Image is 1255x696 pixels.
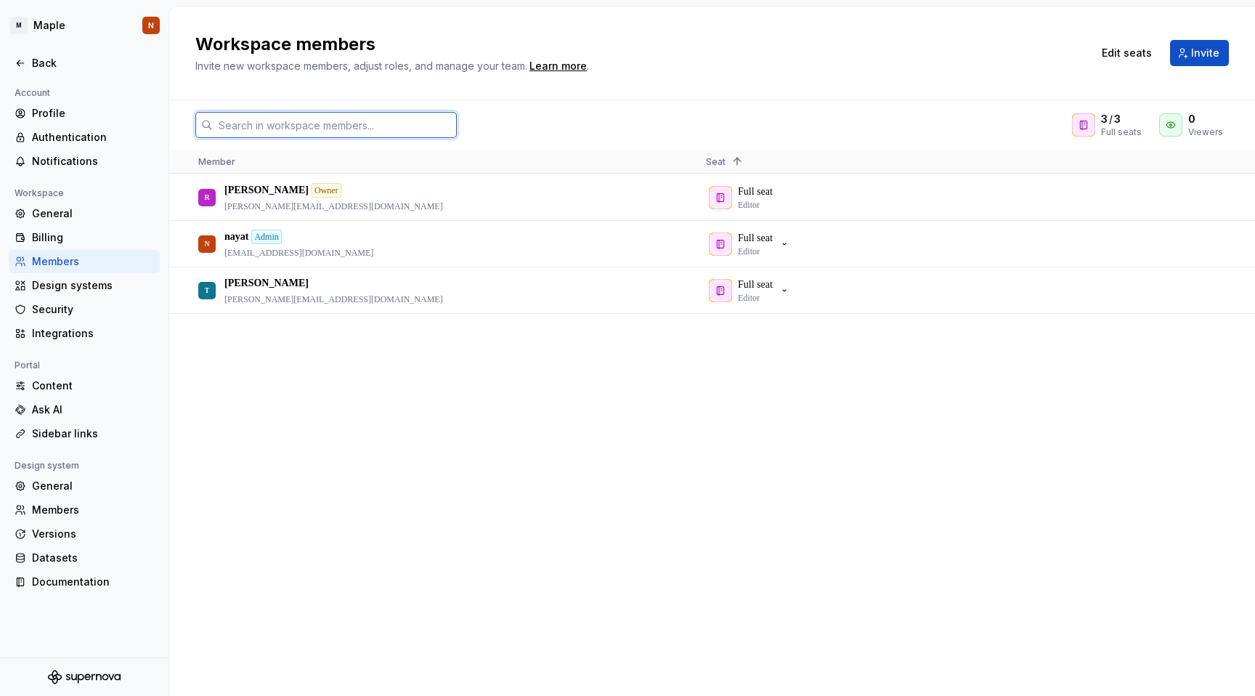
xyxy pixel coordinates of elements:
[32,479,154,493] div: General
[9,546,160,570] a: Datasets
[224,247,373,259] p: [EMAIL_ADDRESS][DOMAIN_NAME]
[204,183,209,211] div: R
[213,112,457,138] input: Search in workspace members...
[1114,112,1121,126] span: 3
[224,230,248,244] p: nayat
[9,202,160,225] a: General
[9,570,160,594] a: Documentation
[9,298,160,321] a: Security
[9,422,160,445] a: Sidebar links
[527,61,589,72] span: .
[32,527,154,541] div: Versions
[9,274,160,297] a: Design systems
[32,426,154,441] div: Sidebar links
[9,498,160,522] a: Members
[32,230,154,245] div: Billing
[1101,112,1108,126] span: 3
[32,154,154,169] div: Notifications
[1102,46,1152,60] span: Edit seats
[32,254,154,269] div: Members
[9,374,160,397] a: Content
[1101,126,1142,138] div: Full seats
[738,278,773,292] p: Full seat
[32,130,154,145] div: Authentication
[32,551,154,565] div: Datasets
[738,292,760,304] p: Editor
[706,156,726,167] span: Seat
[32,503,154,517] div: Members
[32,402,154,417] div: Ask AI
[9,322,160,345] a: Integrations
[9,250,160,273] a: Members
[195,33,1075,56] h2: Workspace members
[1092,40,1161,66] button: Edit seats
[9,126,160,149] a: Authentication
[32,106,154,121] div: Profile
[9,357,46,374] div: Portal
[32,575,154,589] div: Documentation
[10,17,28,34] div: M
[1101,112,1142,126] div: /
[251,230,281,244] div: Admin
[1170,40,1229,66] button: Invite
[706,276,796,305] button: Full seatEditor
[32,278,154,293] div: Design systems
[33,18,65,33] div: Maple
[32,302,154,317] div: Security
[9,52,160,75] a: Back
[32,326,154,341] div: Integrations
[32,56,154,70] div: Back
[9,522,160,546] a: Versions
[9,474,160,498] a: General
[9,84,56,102] div: Account
[9,102,160,125] a: Profile
[9,226,160,249] a: Billing
[3,9,166,41] button: MMapleN
[738,231,773,246] p: Full seat
[224,276,309,291] p: [PERSON_NAME]
[706,230,796,259] button: Full seatEditor
[312,183,341,198] div: Owner
[1188,112,1195,126] span: 0
[32,379,154,393] div: Content
[224,294,443,305] p: [PERSON_NAME][EMAIL_ADDRESS][DOMAIN_NAME]
[195,60,527,72] span: Invite new workspace members, adjust roles, and manage your team.
[9,185,70,202] div: Workspace
[148,20,154,31] div: N
[1188,126,1223,138] div: Viewers
[9,150,160,173] a: Notifications
[9,398,160,421] a: Ask AI
[205,276,210,304] div: T
[224,201,443,212] p: [PERSON_NAME][EMAIL_ADDRESS][DOMAIN_NAME]
[32,206,154,221] div: General
[204,230,209,258] div: N
[9,457,85,474] div: Design system
[1191,46,1219,60] span: Invite
[738,246,760,257] p: Editor
[224,183,309,198] p: [PERSON_NAME]
[529,59,587,73] a: Learn more
[198,156,235,167] span: Member
[48,670,121,684] svg: Supernova Logo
